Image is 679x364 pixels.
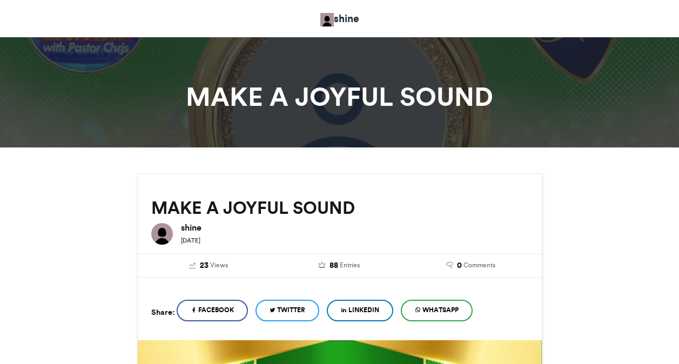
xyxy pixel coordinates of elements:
[210,260,228,270] span: Views
[422,305,459,315] span: WhatsApp
[151,260,266,272] a: 23 Views
[320,11,359,26] a: shine
[181,237,200,244] small: [DATE]
[40,84,640,110] h1: MAKE A JOYFUL SOUND
[151,305,174,319] h5: Share:
[401,300,473,321] a: WhatsApp
[181,223,528,232] h6: shine
[151,223,173,245] img: shine
[177,300,248,321] a: Facebook
[151,198,528,218] h2: MAKE A JOYFUL SOUND
[256,300,319,321] a: Twitter
[327,300,393,321] a: LinkedIn
[413,260,528,272] a: 0 Comments
[198,305,234,315] span: Facebook
[330,260,338,272] span: 88
[457,260,462,272] span: 0
[277,305,305,315] span: Twitter
[348,305,379,315] span: LinkedIn
[320,13,334,26] img: Keetmanshoop Crusade
[340,260,360,270] span: Entries
[200,260,209,272] span: 23
[282,260,397,272] a: 88 Entries
[463,260,495,270] span: Comments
